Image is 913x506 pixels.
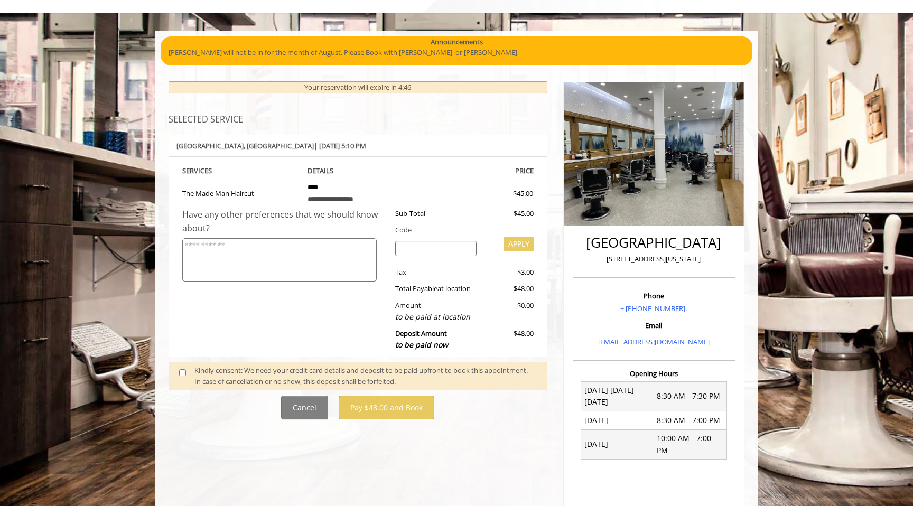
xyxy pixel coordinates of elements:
[581,429,654,460] td: [DATE]
[598,337,710,346] a: [EMAIL_ADDRESS][DOMAIN_NAME]
[504,237,534,251] button: APPLY
[182,177,300,208] td: The Made Man Haircut
[431,36,483,48] b: Announcements
[387,300,485,323] div: Amount
[387,267,485,278] div: Tax
[387,283,485,294] div: Total Payable
[581,411,654,429] td: [DATE]
[437,284,471,293] span: at location
[281,396,328,419] button: Cancel
[573,370,735,377] h3: Opening Hours
[395,340,448,350] span: to be paid now
[182,208,387,235] div: Have any other preferences that we should know about?
[416,165,534,177] th: PRICE
[575,322,732,329] h3: Email
[620,304,687,313] a: + [PHONE_NUMBER].
[339,396,434,419] button: Pay $48.00 and Book
[194,365,537,387] div: Kindly consent: We need your credit card details and deposit to be paid upfront to book this appo...
[300,165,417,177] th: DETAILS
[182,165,300,177] th: SERVICE
[654,411,726,429] td: 8:30 AM - 7:00 PM
[485,328,533,351] div: $48.00
[575,292,732,299] h3: Phone
[176,141,366,151] b: [GEOGRAPHIC_DATA] | [DATE] 5:10 PM
[387,208,485,219] div: Sub-Total
[169,115,547,125] h3: SELECTED SERVICE
[169,81,547,93] div: Your reservation will expire in 4:46
[581,381,654,411] td: [DATE] [DATE] [DATE]
[395,311,477,323] div: to be paid at location
[395,329,448,350] b: Deposit Amount
[387,224,534,236] div: Code
[485,267,533,278] div: $3.00
[485,283,533,294] div: $48.00
[575,254,732,265] p: [STREET_ADDRESS][US_STATE]
[208,166,212,175] span: S
[244,141,314,151] span: , [GEOGRAPHIC_DATA]
[485,300,533,323] div: $0.00
[575,235,732,250] h2: [GEOGRAPHIC_DATA]
[654,381,726,411] td: 8:30 AM - 7:30 PM
[485,208,533,219] div: $45.00
[475,188,533,199] div: $45.00
[654,429,726,460] td: 10:00 AM - 7:00 PM
[169,47,744,58] p: [PERSON_NAME] will not be in for the month of August. Please Book with [PERSON_NAME], or [PERSON_...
